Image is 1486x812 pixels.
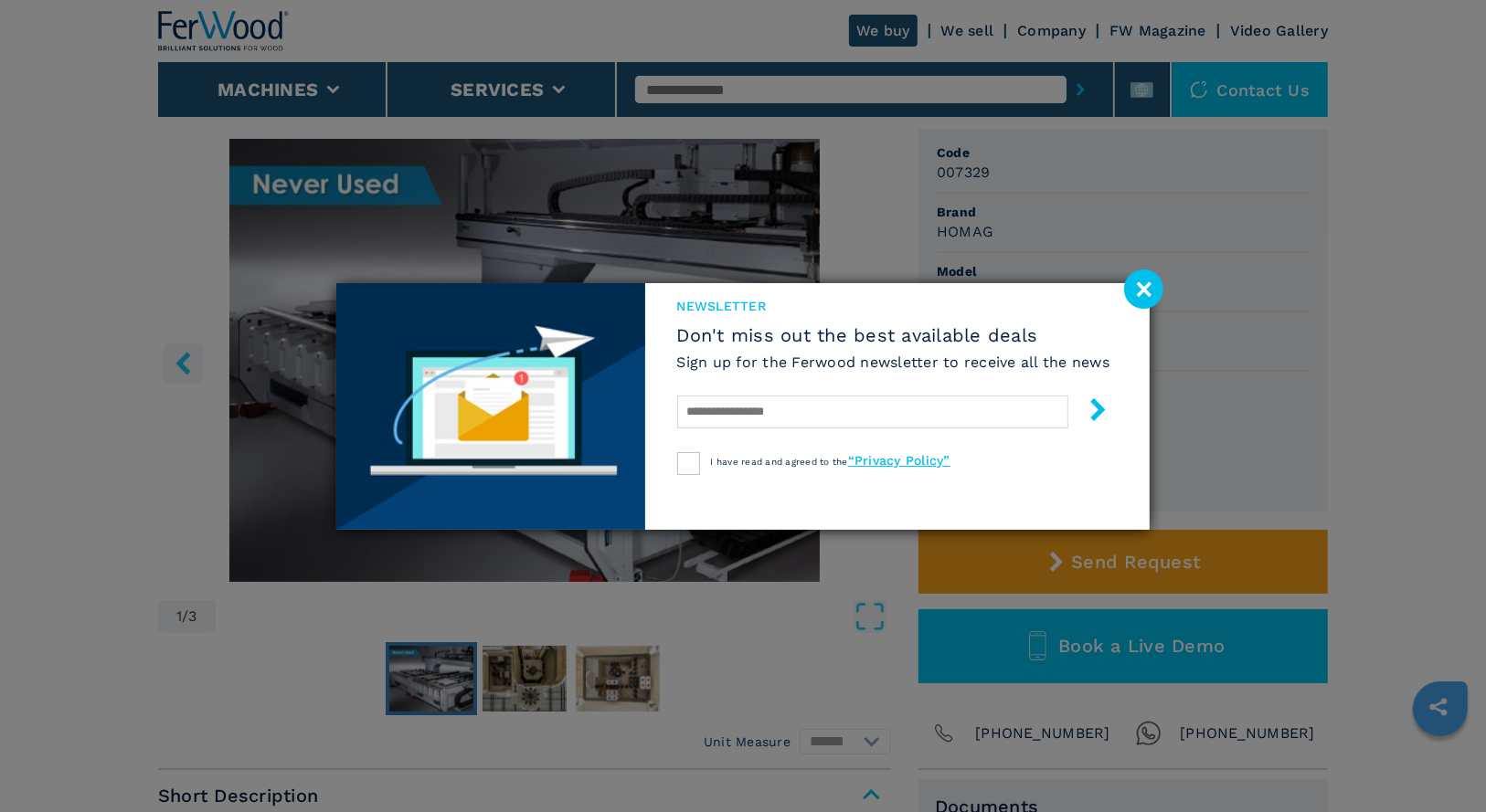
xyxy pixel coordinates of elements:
span: I have read and agreed to the [711,457,950,467]
a: “Privacy Policy” [848,453,950,468]
button: submit-button [1068,391,1109,434]
img: Newsletter image [336,283,645,530]
span: newsletter [677,297,1110,315]
span: Don't miss out the best available deals [677,324,1110,346]
h6: Sign up for the Ferwood newsletter to receive all the news [677,352,1110,373]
